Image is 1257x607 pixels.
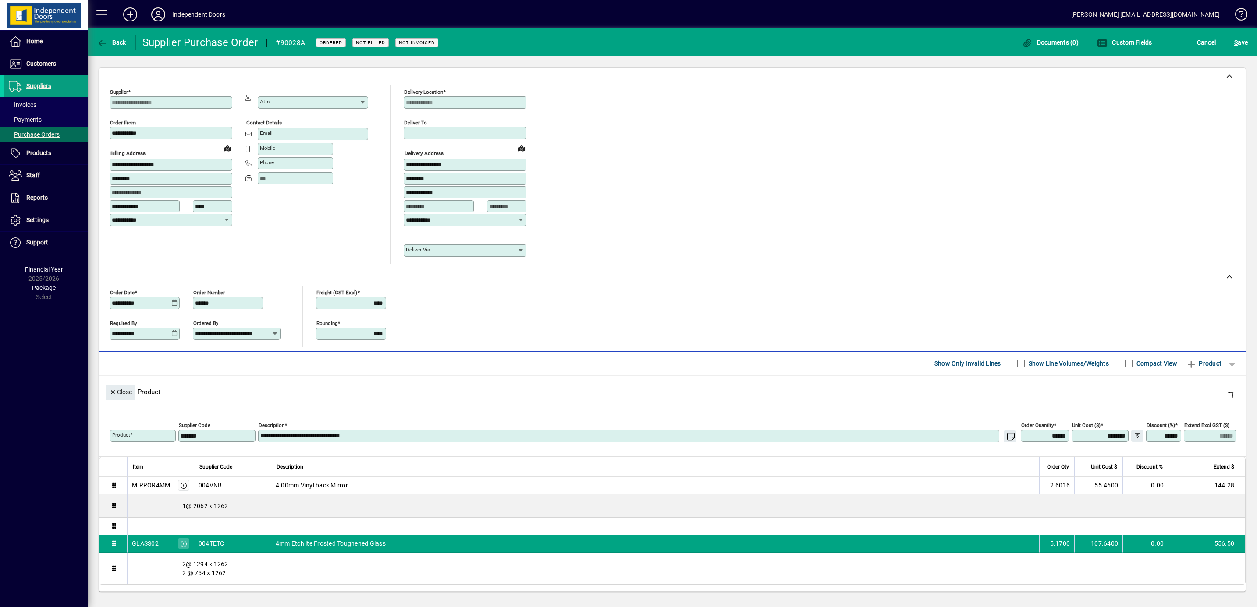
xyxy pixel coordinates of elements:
button: Documents (0) [1019,35,1081,50]
mat-label: Order date [110,289,135,295]
span: 4.00mm Vinyl back Mirror [276,481,348,490]
button: Delete [1220,385,1241,406]
span: ave [1234,35,1248,49]
button: Add [116,7,144,22]
label: Compact View [1135,359,1177,368]
div: MIRROR4MM [132,481,170,490]
td: 55.4600 [1074,477,1122,494]
td: 556.50 [1168,535,1245,553]
span: Support [26,239,48,246]
span: Not Invoiced [399,40,435,46]
mat-label: Phone [260,159,274,166]
td: 0.00 [1122,477,1168,494]
mat-label: Delivery Location [404,89,443,95]
span: Products [26,149,51,156]
span: Item [133,462,143,472]
mat-label: Extend excl GST ($) [1184,422,1229,428]
span: Suppliers [26,82,51,89]
span: Close [109,385,132,399]
span: Settings [26,216,49,223]
button: Custom Fields [1095,35,1154,50]
td: 0.00 [1122,535,1168,553]
a: View on map [220,141,234,155]
span: Customers [26,60,56,67]
mat-label: Required by [110,320,137,326]
mat-label: Attn [260,99,270,105]
mat-label: Description [259,422,284,428]
span: Discount % [1136,462,1163,472]
mat-label: Product [112,432,130,438]
mat-label: Supplier [110,89,128,95]
a: Customers [4,53,88,75]
label: Show Only Invalid Lines [933,359,1001,368]
app-page-header-button: Back [88,35,136,50]
a: Invoices [4,97,88,112]
span: Payments [9,116,42,123]
mat-label: Ordered by [193,320,218,326]
a: Home [4,31,88,53]
button: Profile [144,7,172,22]
a: Support [4,232,88,254]
span: Extend $ [1214,462,1234,472]
span: S [1234,39,1238,46]
button: Change Price Levels [1131,430,1143,442]
span: Unit Cost $ [1091,462,1117,472]
div: Supplier Purchase Order [142,35,258,49]
app-page-header-button: Close [103,388,138,395]
td: 107.6400 [1074,535,1122,553]
button: Cancel [1195,35,1218,50]
span: Financial Year [25,266,63,273]
div: Product [99,376,1246,408]
mat-label: Unit Cost ($) [1072,422,1101,428]
span: Staff [26,172,40,179]
span: Supplier Code [199,462,232,472]
td: 2.6016 [1039,477,1074,494]
span: Home [26,38,43,45]
a: Settings [4,209,88,231]
span: Purchase Orders [9,131,60,138]
div: Independent Doors [172,7,225,21]
td: 144.28 [1168,477,1245,494]
div: [PERSON_NAME] [EMAIL_ADDRESS][DOMAIN_NAME] [1071,7,1220,21]
td: 004TETC [194,535,271,553]
mat-label: Discount (%) [1147,422,1175,428]
td: 004VNB [194,477,271,494]
mat-label: Email [260,130,273,136]
mat-label: Rounding [316,320,337,326]
mat-label: Order Quantity [1021,422,1054,428]
span: Ordered [320,40,342,46]
span: Documents (0) [1022,39,1079,46]
div: #90028A [276,36,305,50]
mat-label: Order from [110,120,136,126]
span: Product [1186,356,1221,371]
span: Order Qty [1047,462,1069,472]
span: Back [97,39,126,46]
span: Invoices [9,101,36,108]
mat-label: Order number [193,289,225,295]
mat-label: Deliver To [404,120,427,126]
span: Custom Fields [1097,39,1152,46]
a: Knowledge Base [1229,2,1246,30]
div: 2@ 1294 x 1262 2 @ 754 x 1262 [128,553,1245,584]
div: 1@ 2062 x 1262 [128,494,1245,517]
button: Close [106,385,135,400]
button: Product [1182,356,1226,371]
div: GLASS02 [132,539,159,548]
mat-label: Deliver via [406,247,430,253]
a: View on map [515,141,529,155]
a: Products [4,142,88,164]
span: Description [277,462,303,472]
span: Package [32,284,56,291]
a: Staff [4,165,88,187]
span: Cancel [1197,35,1216,49]
td: 5.1700 [1039,535,1074,553]
mat-label: Supplier Code [179,422,210,428]
label: Show Line Volumes/Weights [1027,359,1109,368]
a: Payments [4,112,88,127]
button: Back [95,35,128,50]
mat-label: Mobile [260,145,275,151]
span: 4mm Etchlite Frosted Toughened Glass [276,539,386,548]
button: Save [1232,35,1250,50]
span: Not Filled [356,40,385,46]
span: Reports [26,194,48,201]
